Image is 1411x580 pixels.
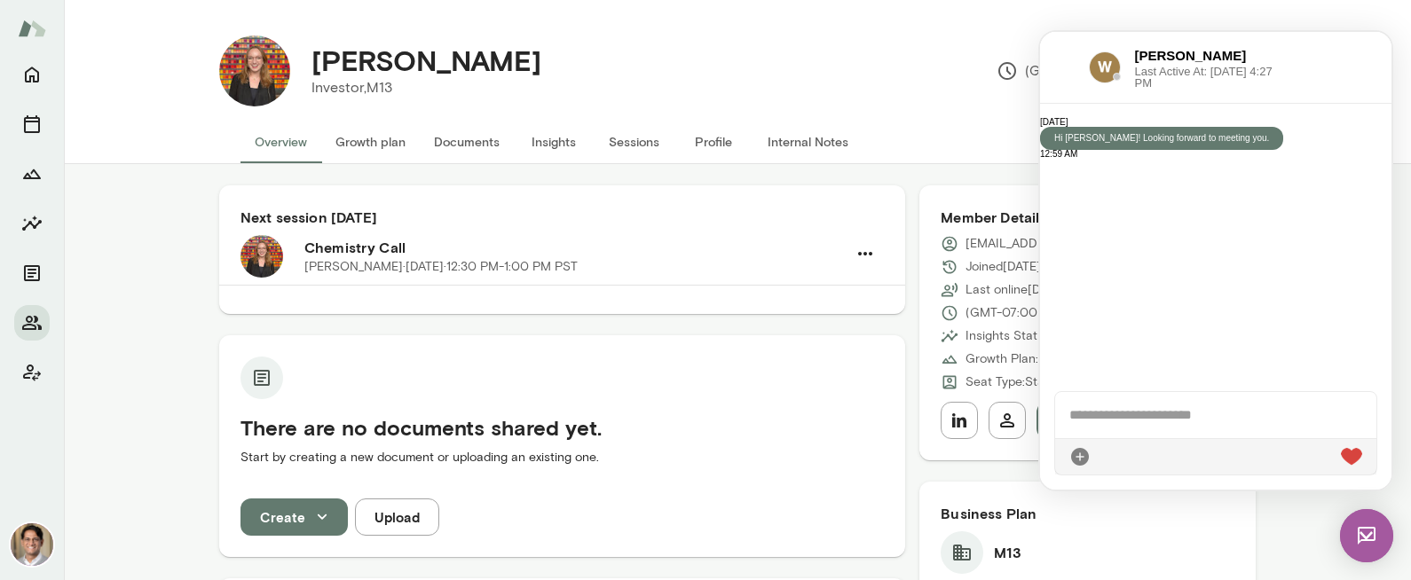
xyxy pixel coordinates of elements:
[95,14,235,34] h6: [PERSON_NAME]
[49,20,81,51] img: data:image/png;base64,iVBORw0KGgoAAAANSUhEUgAAAMgAAADICAYAAACtWK6eAAAQAElEQVR4AexdaXMkNxlW+1h7fd/...
[240,413,884,442] h5: There are no documents shared yet.
[14,355,50,390] button: Client app
[219,35,290,106] img: Whitney Hazard
[966,327,1093,345] p: Insights Status: Unsent
[240,449,884,466] p: Start by creating a new document or uploading an existing one.
[11,523,53,566] img: Vijay Rajendran
[966,235,1171,253] p: [EMAIL_ADDRESS][DOMAIN_NAME]
[240,498,348,536] button: Create
[301,416,322,434] img: heart
[14,102,229,111] p: Hi [PERSON_NAME]! Looking forward to meeting you.
[594,121,674,163] button: Sessions
[240,121,321,163] button: Overview
[997,60,1256,82] p: (GMT-07:00) [GEOGRAPHIC_DATA]
[18,12,46,45] img: Mento
[14,106,50,142] button: Sessions
[321,121,420,163] button: Growth plan
[966,304,1171,322] p: (GMT-07:00) [GEOGRAPHIC_DATA]
[311,43,541,77] h4: [PERSON_NAME]
[14,206,50,241] button: Insights
[1037,402,1234,439] button: Message
[966,281,1066,299] p: Last online [DATE]
[304,237,847,258] h6: Chemistry Call
[14,305,50,341] button: Members
[753,121,863,163] button: Internal Notes
[304,258,578,276] p: [PERSON_NAME] · [DATE] · 12:30 PM-1:00 PM PST
[941,503,1234,524] h6: Business Plan
[14,57,50,92] button: Home
[14,255,50,291] button: Documents
[311,77,541,98] p: Investor, M13
[95,34,235,57] span: Last Active At: [DATE] 4:27 PM
[514,121,594,163] button: Insights
[994,542,1021,563] h6: M13
[301,414,322,435] div: Live Reaction
[420,121,514,163] button: Documents
[355,498,439,536] button: Upload
[966,258,1041,276] p: Joined [DATE]
[29,414,51,435] div: Attach
[240,207,884,228] h6: Next session [DATE]
[674,121,753,163] button: Profile
[966,373,1146,391] p: Seat Type: Standard/Leadership
[966,350,1105,368] p: Growth Plan: Not Started
[941,207,1234,228] h6: Member Details
[14,156,50,192] button: Growth Plan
